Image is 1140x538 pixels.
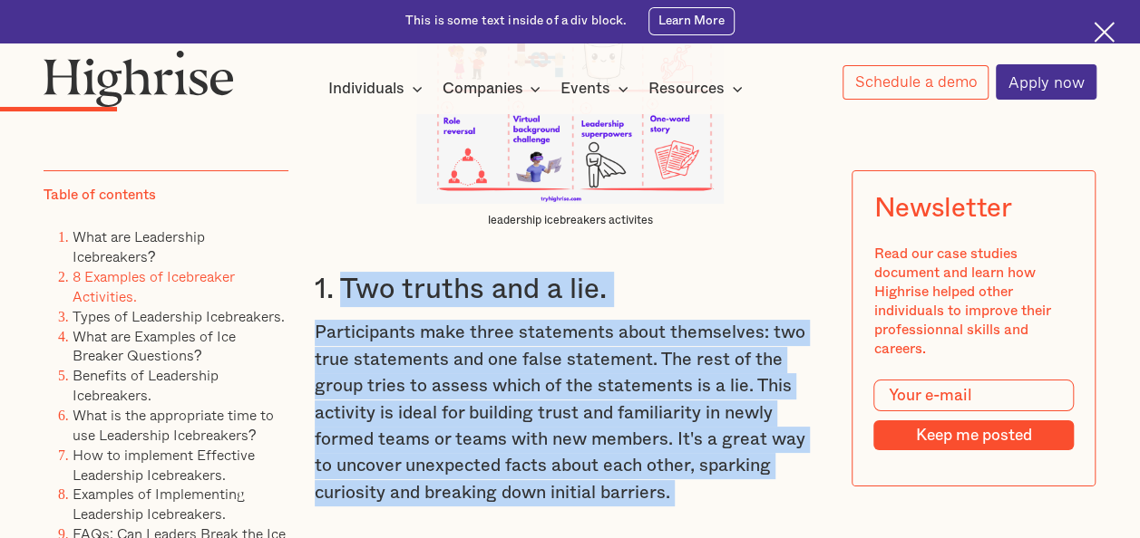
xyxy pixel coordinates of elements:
a: What are Examples of Ice Breaker Questions? [73,324,236,366]
div: Companies [442,78,546,100]
a: What are Leadership Icebreakers? [73,226,205,267]
img: Highrise logo [44,50,234,107]
div: Table of contents [44,186,156,205]
div: Events [560,78,610,100]
div: Resources [648,78,725,100]
a: How to implement Effective Leadership Icebreakers. [73,444,255,485]
div: Newsletter [874,193,1012,224]
a: What is the appropriate time to use Leadership Icebreakers? [73,404,274,446]
figcaption: leadership icebreakers activites [416,213,723,228]
a: Examples of Implementing Leadership Icebreakers. [73,483,245,524]
div: Read our case studies document and learn how Highrise helped other individuals to improve their p... [874,245,1074,358]
a: Apply now [996,64,1096,100]
div: Individuals [328,78,404,100]
div: Individuals [328,78,428,100]
div: Companies [442,78,522,100]
img: Cross icon [1094,22,1115,43]
form: Modal Form [874,379,1074,450]
div: Resources [648,78,748,100]
a: Schedule a demo [843,65,989,100]
a: Types of Leadership Icebreakers. [73,305,285,327]
p: Participants make three statements about themselves: two true statements and one false statement.... [315,320,826,506]
div: Events [560,78,634,100]
input: Keep me posted [874,420,1074,450]
a: Benefits of Leadership Icebreakers. [73,364,219,406]
a: 8 Examples of Icebreaker Activities. [73,265,235,307]
h3: 1. Two truths and a lie. [315,272,826,307]
input: Your e-mail [874,379,1074,411]
a: Learn More [648,7,735,34]
div: This is some text inside of a div block. [405,13,628,30]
